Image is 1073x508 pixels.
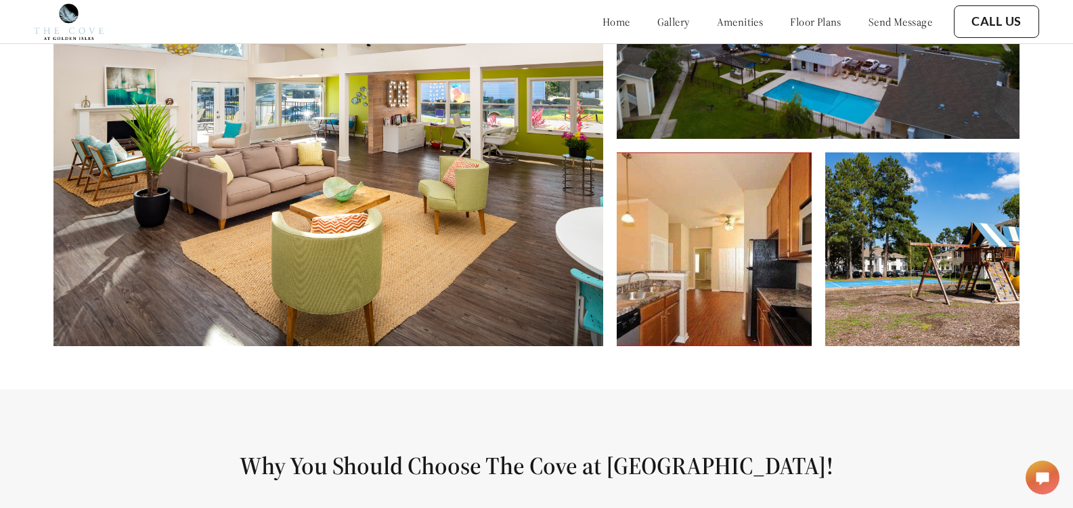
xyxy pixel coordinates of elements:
[603,15,630,28] a: home
[657,15,690,28] a: gallery
[717,15,764,28] a: amenities
[32,450,1041,481] h1: Why You Should Choose The Cove at [GEOGRAPHIC_DATA]!
[971,14,1022,29] a: Call Us
[954,5,1039,38] button: Call Us
[825,152,1020,346] img: Kids Playground and Recreation Area
[869,15,932,28] a: send message
[34,3,104,40] img: cove_at_golden_isles_logo.png
[790,15,841,28] a: floor plans
[617,152,811,346] img: Kitchen with High Ceilings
